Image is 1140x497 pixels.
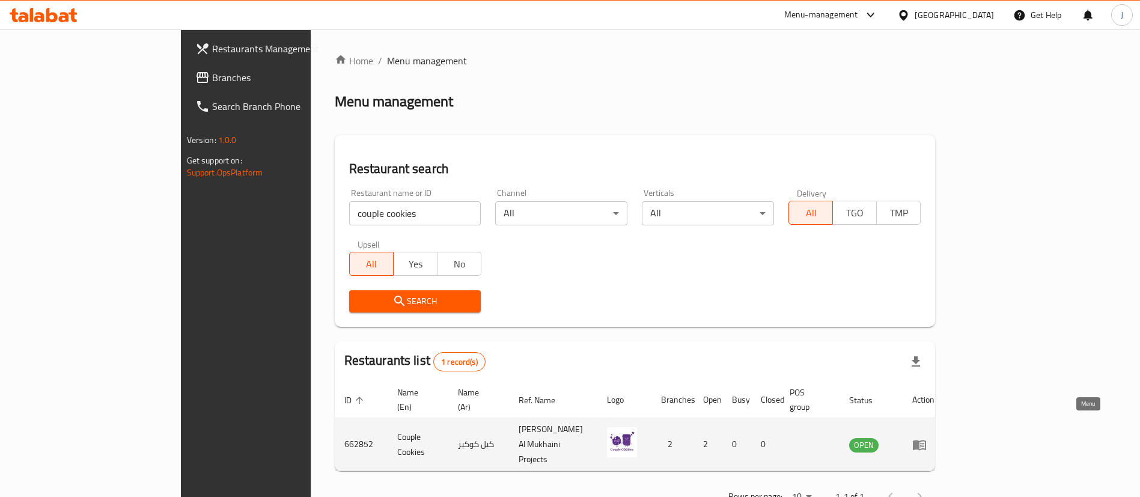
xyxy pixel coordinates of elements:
[186,92,371,121] a: Search Branch Phone
[187,132,216,148] span: Version:
[849,438,879,452] span: OPEN
[693,382,722,418] th: Open
[751,418,780,471] td: 0
[651,382,693,418] th: Branches
[212,41,362,56] span: Restaurants Management
[722,418,751,471] td: 0
[651,418,693,471] td: 2
[901,347,930,376] div: Export file
[693,418,722,471] td: 2
[1121,8,1123,22] span: J
[349,201,481,225] input: Search for restaurant name or ID..
[442,255,477,273] span: No
[838,204,872,222] span: TGO
[915,8,994,22] div: [GEOGRAPHIC_DATA]
[790,385,825,414] span: POS group
[903,382,944,418] th: Action
[797,189,827,197] label: Delivery
[187,153,242,168] span: Get support on:
[722,382,751,418] th: Busy
[751,382,780,418] th: Closed
[212,70,362,85] span: Branches
[519,393,571,407] span: Ref. Name
[597,382,651,418] th: Logo
[344,393,367,407] span: ID
[335,382,944,471] table: enhanced table
[398,255,433,273] span: Yes
[349,160,921,178] h2: Restaurant search
[607,427,637,457] img: Couple Cookies
[794,204,828,222] span: All
[335,92,453,111] h2: Menu management
[788,201,833,225] button: All
[433,352,486,371] div: Total records count
[349,252,394,276] button: All
[882,204,916,222] span: TMP
[349,290,481,313] button: Search
[495,201,627,225] div: All
[378,53,382,68] li: /
[397,385,434,414] span: Name (En)
[388,418,448,471] td: Couple Cookies
[218,132,237,148] span: 1.0.0
[358,240,380,248] label: Upsell
[359,294,472,309] span: Search
[437,252,481,276] button: No
[387,53,467,68] span: Menu management
[335,53,936,68] nav: breadcrumb
[434,356,485,368] span: 1 record(s)
[642,201,774,225] div: All
[186,63,371,92] a: Branches
[212,99,362,114] span: Search Branch Phone
[448,418,509,471] td: كبل كوكيز
[187,165,263,180] a: Support.OpsPlatform
[355,255,389,273] span: All
[393,252,437,276] button: Yes
[832,201,877,225] button: TGO
[849,393,888,407] span: Status
[509,418,597,471] td: [PERSON_NAME] Al Mukhaini Projects
[186,34,371,63] a: Restaurants Management
[876,201,921,225] button: TMP
[344,352,486,371] h2: Restaurants list
[784,8,858,22] div: Menu-management
[458,385,495,414] span: Name (Ar)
